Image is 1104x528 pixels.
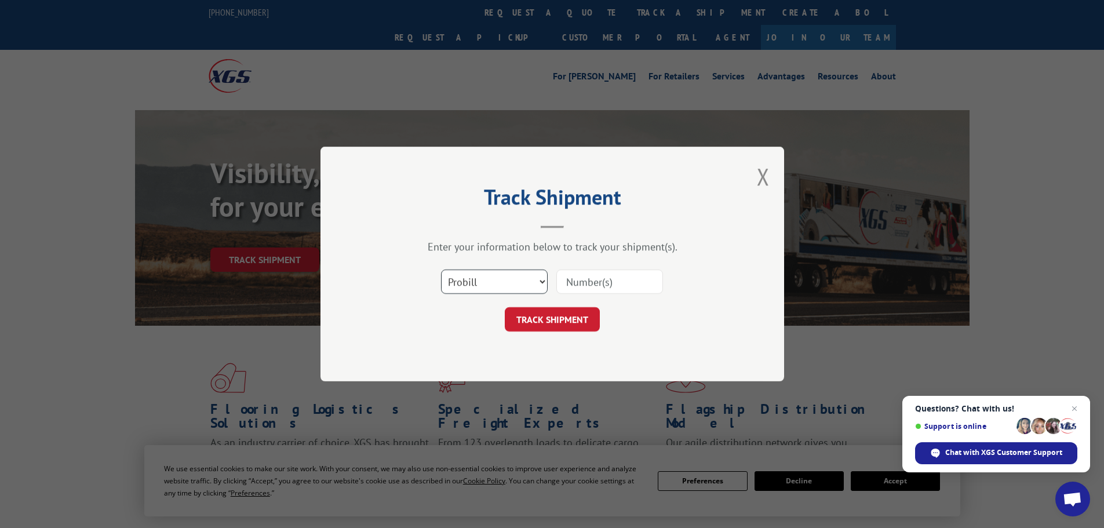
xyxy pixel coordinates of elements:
[1067,402,1081,416] span: Close chat
[378,240,726,253] div: Enter your information below to track your shipment(s).
[915,422,1012,431] span: Support is online
[556,270,663,294] input: Number(s)
[505,307,600,332] button: TRACK SHIPMENT
[1055,482,1090,516] div: Open chat
[757,161,770,192] button: Close modal
[945,447,1062,458] span: Chat with XGS Customer Support
[915,442,1077,464] div: Chat with XGS Customer Support
[378,189,726,211] h2: Track Shipment
[915,404,1077,413] span: Questions? Chat with us!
